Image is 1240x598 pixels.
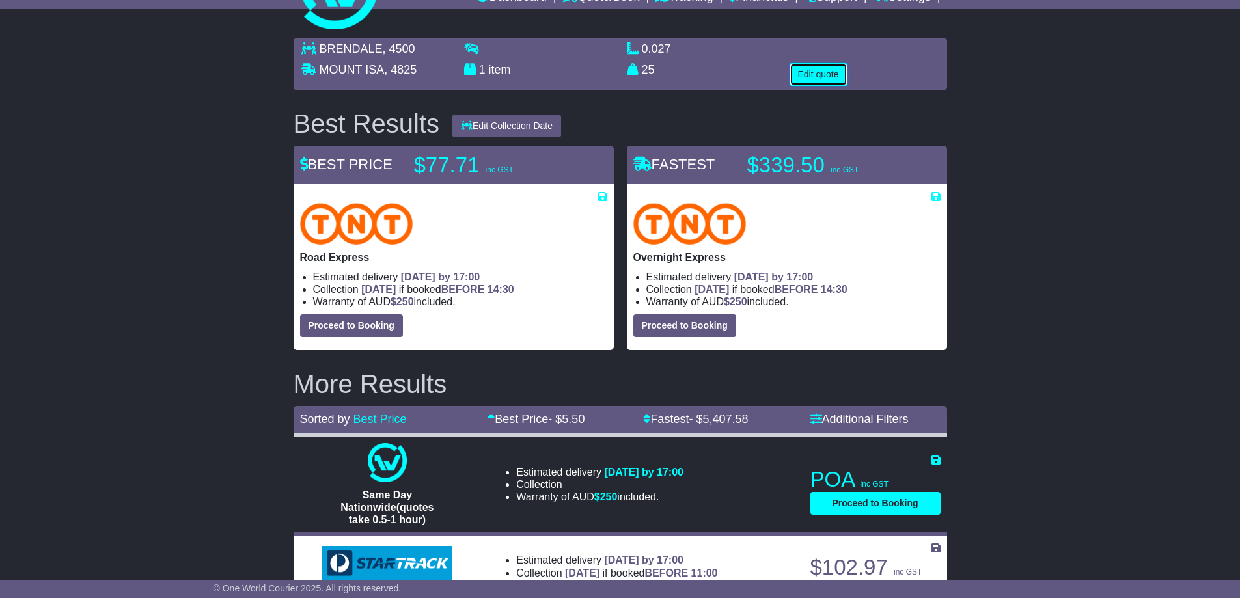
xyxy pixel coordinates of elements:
[633,156,715,172] span: FASTEST
[861,480,889,489] span: inc GST
[516,567,717,579] li: Collection
[831,165,859,174] span: inc GST
[320,63,385,76] span: MOUNT ISA
[633,314,736,337] button: Proceed to Booking
[695,284,729,295] span: [DATE]
[486,165,514,174] span: inc GST
[810,467,941,493] p: POA
[810,492,941,515] button: Proceed to Booking
[565,567,599,578] span: [DATE]
[214,583,402,593] span: © One World Courier 2025. All rights reserved.
[516,554,717,566] li: Estimated delivery
[516,478,683,491] li: Collection
[361,284,514,295] span: if booked
[488,413,585,426] a: Best Price- $5.50
[384,63,417,76] span: , 4825
[604,554,683,565] span: [DATE] by 17:00
[565,567,717,578] span: if booked
[810,413,909,426] a: Additional Filters
[489,63,511,76] span: item
[821,284,847,295] span: 14:30
[642,63,655,76] span: 25
[642,42,671,55] span: 0.027
[604,467,683,478] span: [DATE] by 17:00
[396,296,414,307] span: 250
[300,203,413,245] img: TNT Domestic: Road Express
[646,295,941,308] li: Warranty of AUD included.
[747,152,910,178] p: $339.50
[724,296,747,307] span: $
[340,489,434,525] span: Same Day Nationwide(quotes take 0.5-1 hour)
[452,115,561,137] button: Edit Collection Date
[691,567,718,578] span: 11:00
[790,63,847,86] button: Edit quote
[516,579,717,591] li: Warranty of AUD included.
[562,413,585,426] span: 5.50
[894,567,922,577] span: inc GST
[516,491,683,503] li: Warranty of AUD included.
[353,413,407,426] a: Best Price
[730,296,747,307] span: 250
[734,271,814,282] span: [DATE] by 17:00
[300,156,393,172] span: BEST PRICE
[368,443,407,482] img: One World Courier: Same Day Nationwide(quotes take 0.5-1 hour)
[689,413,748,426] span: - $
[294,370,947,398] h2: More Results
[300,314,403,337] button: Proceed to Booking
[600,491,618,502] span: 250
[313,283,607,295] li: Collection
[516,466,683,478] li: Estimated delivery
[414,152,577,178] p: $77.71
[775,284,818,295] span: BEFORE
[644,567,688,578] span: BEFORE
[287,109,447,138] div: Best Results
[383,42,415,55] span: , 4500
[643,413,748,426] a: Fastest- $5,407.58
[441,284,485,295] span: BEFORE
[313,271,607,283] li: Estimated delivery
[633,251,941,264] p: Overnight Express
[300,251,607,264] p: Road Express
[320,42,383,55] span: BRENDALE
[361,284,396,295] span: [DATE]
[479,63,486,76] span: 1
[313,295,607,308] li: Warranty of AUD included.
[646,283,941,295] li: Collection
[695,284,847,295] span: if booked
[646,271,941,283] li: Estimated delivery
[391,296,414,307] span: $
[322,546,452,581] img: StarTrack: Express ATL
[702,413,748,426] span: 5,407.58
[548,413,585,426] span: - $
[633,203,747,245] img: TNT Domestic: Overnight Express
[810,554,941,580] p: $102.97
[300,413,350,426] span: Sorted by
[488,284,514,295] span: 14:30
[401,271,480,282] span: [DATE] by 17:00
[594,491,618,502] span: $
